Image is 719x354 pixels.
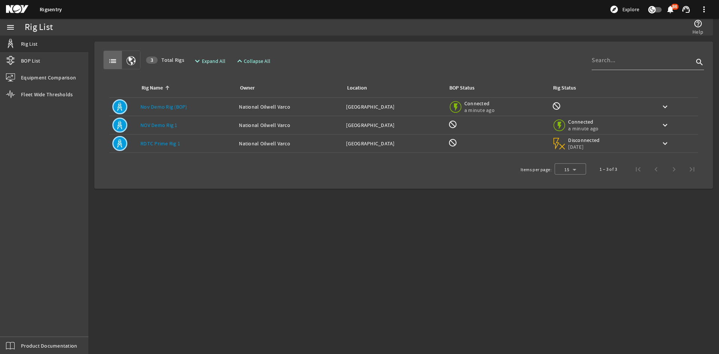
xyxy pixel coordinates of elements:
mat-icon: expand_more [193,57,199,66]
mat-icon: expand_less [235,57,241,66]
mat-icon: menu [6,23,15,32]
mat-icon: BOP Monitoring not available for this rig [448,138,457,147]
div: [GEOGRAPHIC_DATA] [346,121,442,129]
div: 3 [146,57,158,64]
div: Owner [239,84,337,92]
span: Collapse All [244,57,270,65]
a: Nov Demo Rig (BOP) [140,103,187,110]
div: 1 – 3 of 3 [600,166,617,173]
mat-icon: keyboard_arrow_down [661,102,670,111]
div: Location [346,84,439,92]
mat-icon: BOP Monitoring not available for this rig [448,120,457,129]
span: [DATE] [568,143,600,150]
span: BOP List [21,57,40,64]
button: 86 [666,6,674,13]
span: a minute ago [464,107,496,114]
a: Rigsentry [40,6,62,13]
span: a minute ago [568,125,600,132]
mat-icon: support_agent [682,5,691,14]
mat-icon: keyboard_arrow_down [661,139,670,148]
div: Rig List [25,24,53,31]
div: Location [347,84,367,92]
span: Connected [568,118,600,125]
button: Expand All [190,54,228,68]
mat-icon: explore [610,5,619,14]
span: Total Rigs [146,56,184,64]
input: Search... [592,56,694,65]
a: NOV Demo Rig 1 [140,122,178,128]
div: Rig Status [553,84,576,92]
mat-icon: help_outline [694,19,703,28]
button: more_vert [695,0,713,18]
span: Connected [464,100,496,107]
div: [GEOGRAPHIC_DATA] [346,140,442,147]
div: BOP Status [449,84,474,92]
div: Owner [240,84,255,92]
span: Disconnected [568,137,600,143]
div: Rig Name [140,84,230,92]
i: search [695,58,704,67]
button: Collapse All [232,54,274,68]
span: Equipment Comparison [21,74,76,81]
div: National Oilwell Varco [239,140,340,147]
a: RDTC Prime Rig 1 [140,140,180,147]
span: Help [692,28,703,36]
div: Rig Name [142,84,163,92]
div: National Oilwell Varco [239,103,340,111]
mat-icon: notifications [666,5,675,14]
button: Explore [607,3,642,15]
span: Fleet Wide Thresholds [21,91,73,98]
mat-icon: list [108,57,117,66]
span: Expand All [202,57,225,65]
mat-icon: Rig Monitoring not available for this rig [552,102,561,111]
span: Explore [622,6,639,13]
span: Product Documentation [21,342,77,350]
span: Rig List [21,40,37,48]
div: Items per page: [521,166,552,173]
div: [GEOGRAPHIC_DATA] [346,103,442,111]
mat-icon: keyboard_arrow_down [661,121,670,130]
div: National Oilwell Varco [239,121,340,129]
